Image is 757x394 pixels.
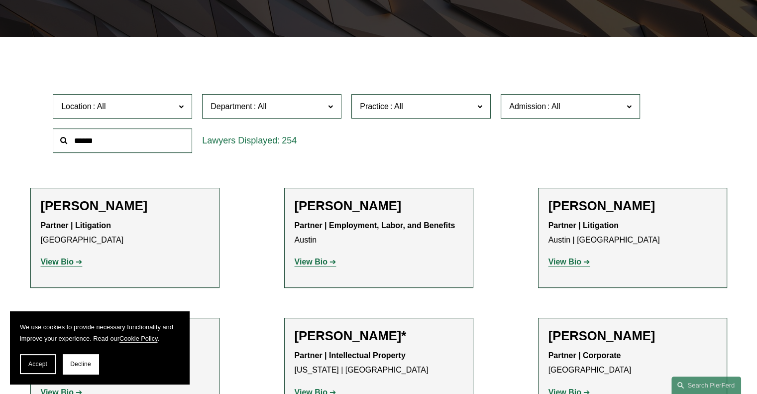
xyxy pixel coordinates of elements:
span: 254 [282,135,297,145]
h2: [PERSON_NAME] [41,198,209,214]
section: Cookie banner [10,311,189,384]
a: View Bio [548,258,590,266]
strong: Partner | Employment, Labor, and Benefits [295,221,455,230]
strong: View Bio [548,258,581,266]
span: Admission [509,102,546,111]
h2: [PERSON_NAME] [548,198,717,214]
a: Search this site [671,377,741,394]
button: Decline [63,354,99,374]
span: Accept [28,361,47,368]
p: [GEOGRAPHIC_DATA] [41,219,209,248]
span: Decline [70,361,91,368]
p: Austin [295,219,463,248]
strong: View Bio [295,258,327,266]
p: [US_STATE] | [GEOGRAPHIC_DATA] [295,349,463,378]
a: Cookie Policy [119,335,158,342]
span: Location [61,102,92,111]
p: Austin | [GEOGRAPHIC_DATA] [548,219,717,248]
strong: Partner | Litigation [41,221,111,230]
button: Accept [20,354,56,374]
h2: [PERSON_NAME] [295,198,463,214]
a: View Bio [295,258,336,266]
h2: [PERSON_NAME] [548,328,717,344]
strong: View Bio [41,258,74,266]
strong: Partner | Corporate [548,351,621,360]
strong: Partner | Intellectual Property [295,351,406,360]
span: Practice [360,102,389,111]
p: We use cookies to provide necessary functionality and improve your experience. Read our . [20,321,179,344]
a: View Bio [41,258,83,266]
strong: Partner | Litigation [548,221,619,230]
p: [GEOGRAPHIC_DATA] [548,349,717,378]
span: Department [211,102,252,111]
h2: [PERSON_NAME]* [295,328,463,344]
